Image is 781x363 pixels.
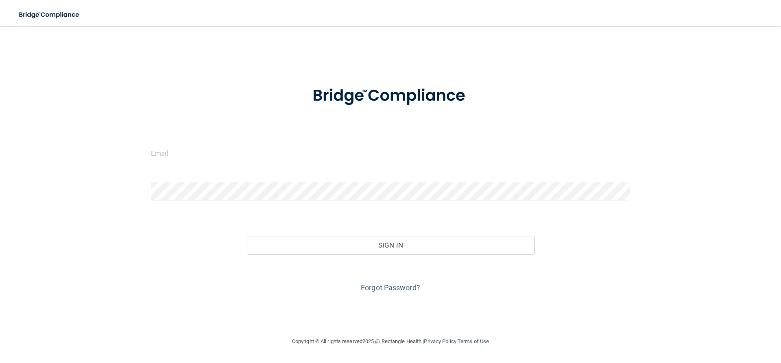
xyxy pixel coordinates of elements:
[12,7,87,23] img: bridge_compliance_login_screen.278c3ca4.svg
[247,236,534,254] button: Sign In
[458,338,489,344] a: Terms of Use
[296,75,485,117] img: bridge_compliance_login_screen.278c3ca4.svg
[151,144,630,162] input: Email
[361,283,420,292] a: Forgot Password?
[424,338,456,344] a: Privacy Policy
[242,328,539,354] div: Copyright © All rights reserved 2025 @ Rectangle Health | |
